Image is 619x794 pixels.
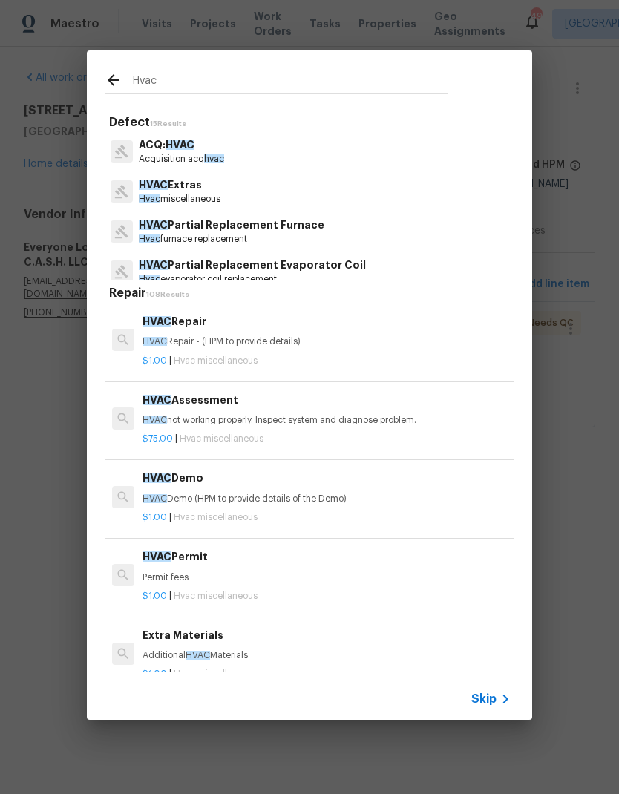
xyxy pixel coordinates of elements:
[139,194,160,203] span: Hvac
[139,273,366,286] p: evaporator coil replacement
[143,392,511,408] h6: Assessment
[143,356,167,365] span: $1.00
[150,120,186,128] span: 15 Results
[139,257,366,273] p: Partial Replacement Evaporator Coil
[139,137,224,153] p: ACQ:
[186,651,210,660] span: HVAC
[109,115,514,131] h5: Defect
[143,337,167,346] span: HVAC
[204,154,224,163] span: hvac
[143,416,167,424] span: HVAC
[139,153,224,165] p: Acquisition acq
[143,513,167,522] span: $1.00
[143,494,167,503] span: HVAC
[174,356,258,365] span: Hvac miscellaneous
[180,434,263,443] span: Hvac miscellaneous
[174,669,258,678] span: Hvac miscellaneous
[143,395,171,405] span: HVAC
[143,571,511,584] p: Permit fees
[143,355,511,367] p: |
[143,433,511,445] p: |
[143,470,511,486] h6: Demo
[143,548,511,565] h6: Permit
[143,590,511,603] p: |
[133,71,448,93] input: Search issues or repairs
[174,591,258,600] span: Hvac miscellaneous
[143,649,511,662] p: Additional Materials
[166,140,194,150] span: HVAC
[139,220,168,230] span: HVAC
[143,668,511,680] p: |
[139,275,160,283] span: Hvac
[109,286,514,301] h5: Repair
[143,511,511,524] p: |
[139,180,168,190] span: HVAC
[174,513,258,522] span: Hvac miscellaneous
[143,434,173,443] span: $75.00
[143,316,171,327] span: HVAC
[143,414,511,427] p: not working properly. Inspect system and diagnose problem.
[146,291,189,298] span: 108 Results
[139,177,220,193] p: Extras
[143,335,511,348] p: Repair - (HPM to provide details)
[139,233,324,246] p: furnace replacement
[143,493,511,505] p: Demo (HPM to provide details of the Demo)
[143,551,171,562] span: HVAC
[143,313,511,329] h6: Repair
[143,473,171,483] span: HVAC
[143,591,167,600] span: $1.00
[139,260,168,270] span: HVAC
[139,193,220,206] p: miscellaneous
[471,692,497,706] span: Skip
[139,217,324,233] p: Partial Replacement Furnace
[143,627,511,643] h6: Extra Materials
[143,669,167,678] span: $1.00
[139,234,160,243] span: Hvac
